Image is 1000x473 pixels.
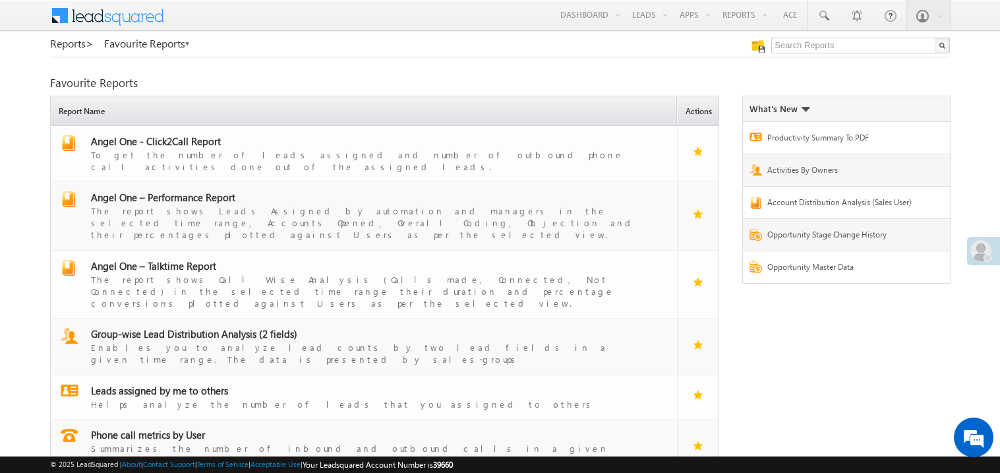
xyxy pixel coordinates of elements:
img: Report [750,164,762,175]
span: © 2025 LeadSquared | | | | | [50,458,453,471]
span: Angel One - Click2Call Report [91,135,221,148]
div: Enables you to analyze lead counts by two lead fields in a given time range. The data is presente... [91,340,653,365]
a: Acceptable Use [250,460,301,468]
a: report Angel One – Performance ReportThe report shows Leads Assigned by automation and managers i... [57,191,671,241]
a: About [122,460,141,468]
span: Your Leadsquared Account Number is [303,460,453,470]
img: Manage all your saved reports! [751,40,765,53]
a: Opportunity Stage Change History [767,229,922,244]
div: Favourite Reports [50,77,950,89]
img: Report [750,197,762,209]
img: Report [750,229,762,241]
a: report Phone call metrics by UserSummarizes the number of inbound and outbound calls in a given t... [57,429,671,466]
a: Contact Support [143,460,195,468]
img: Report [750,261,762,273]
a: Terms of Service [197,460,249,468]
span: 39660 [433,460,453,470]
img: report [61,385,78,396]
a: report Leads assigned by me to othersHelps analyze the number of leads that you assigned to others [57,385,671,410]
span: Leads assigned by me to others [91,384,228,397]
div: The report shows Leads Assigned by automation and managers in the selected time range, Accounts O... [91,204,653,241]
div: Helps analyze the number of leads that you assigned to others [91,397,653,410]
img: report [61,328,78,344]
img: report [61,429,78,442]
a: Activities By Owners [767,164,922,179]
div: What's New [750,103,810,115]
div: The report shows Call Wise Analysis (Calls made, Connected, Not Connected) in the selected time r... [91,272,653,309]
span: Actions [681,98,719,125]
img: report [61,135,76,151]
a: Favourite Reports [104,38,191,49]
span: Phone call metrics by User [91,428,205,441]
img: What's new [801,107,810,112]
a: report Group-wise Lead Distribution Analysis (2 fields)Enables you to analyze lead counts by two ... [57,328,671,365]
a: Reports> [50,38,94,49]
span: Report Name [54,98,676,125]
span: Group-wise Lead Distribution Analysis (2 fields) [91,327,297,340]
a: Productivity Summary To PDF [767,132,922,147]
a: report Angel One – Talktime ReportThe report shows Call Wise Analysis (Calls made, Connected, Not... [57,260,671,309]
span: > [86,36,94,51]
div: Summarizes the number of inbound and outbound calls in a given timeperiod by users [91,441,653,466]
img: Report [750,133,762,141]
span: Angel One – Talktime Report [91,259,216,272]
a: Account Distribution Analysis (Sales User) [767,197,922,212]
span: Angel One – Performance Report [91,191,235,204]
div: To get the number of leads assigned and number of outbound phone call activities done out of the ... [91,148,653,173]
img: report [61,260,76,276]
input: Search Reports [771,38,950,53]
a: report Angel One - Click2Call ReportTo get the number of leads assigned and number of outbound ph... [57,135,671,173]
a: Opportunity Master Data [767,261,922,276]
img: report [61,191,76,207]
